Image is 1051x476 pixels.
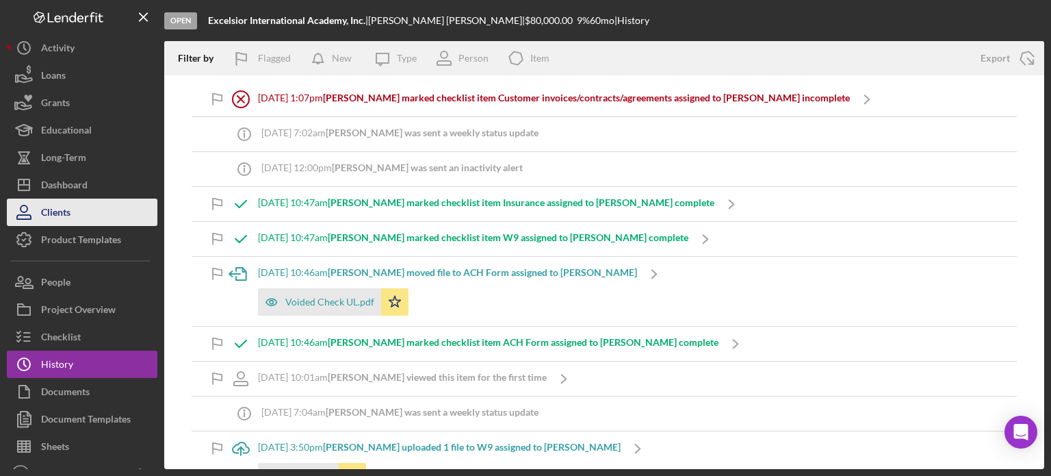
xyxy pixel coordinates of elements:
[7,171,157,199] button: Dashboard
[7,405,157,433] button: Document Templates
[258,267,637,278] div: [DATE] 10:46am
[258,45,291,72] div: Flagged
[7,351,157,378] button: History
[41,268,70,299] div: People
[258,92,850,103] div: [DATE] 1:07pm
[41,144,86,175] div: Long-Term
[328,197,714,208] b: [PERSON_NAME] marked checklist item Insurance assigned to [PERSON_NAME] complete
[41,199,70,229] div: Clients
[261,407,539,418] div: [DATE] 7:04am
[7,116,157,144] button: Educational
[328,371,547,383] b: [PERSON_NAME] viewed this item for the first time
[7,62,157,89] button: Loans
[7,226,157,253] button: Product Templates
[7,34,157,62] button: Activity
[208,15,368,26] div: |
[332,45,352,72] div: New
[261,127,539,138] div: [DATE] 7:02am
[41,351,73,381] div: History
[304,45,365,72] button: New
[224,82,884,116] a: [DATE] 1:07pm[PERSON_NAME] marked checklist item Customer invoices/contracts/agreements assigned ...
[41,405,131,436] div: Document Templates
[525,15,577,26] div: $80,000.00
[577,15,590,26] div: 9 %
[258,232,688,243] div: [DATE] 10:47am
[328,231,688,243] b: [PERSON_NAME] marked checklist item W9 assigned to [PERSON_NAME] complete
[258,288,408,316] button: Voided Check UL.pdf
[41,34,75,65] div: Activity
[1004,416,1037,449] div: Open Intercom Messenger
[224,327,753,361] a: [DATE] 10:46am[PERSON_NAME] marked checklist item ACH Form assigned to [PERSON_NAME] complete
[967,45,1044,72] button: Export
[332,162,523,173] b: [PERSON_NAME] was sent an inactivity alert
[41,62,66,92] div: Loans
[328,266,637,278] b: [PERSON_NAME] moved file to ACH Form assigned to [PERSON_NAME]
[326,406,539,418] b: [PERSON_NAME] was sent a weekly status update
[458,53,489,64] div: Person
[224,187,749,221] a: [DATE] 10:47am[PERSON_NAME] marked checklist item Insurance assigned to [PERSON_NAME] complete
[397,53,417,64] div: Type
[41,323,81,354] div: Checklist
[41,89,70,120] div: Grants
[368,15,525,26] div: [PERSON_NAME] [PERSON_NAME] |
[7,89,157,116] button: Grants
[258,197,714,208] div: [DATE] 10:47am
[323,92,850,103] b: [PERSON_NAME] marked checklist item Customer invoices/contracts/agreements assigned to [PERSON_NA...
[258,442,621,453] div: [DATE] 3:50pm
[614,15,649,26] div: | History
[7,296,157,323] button: Project Overview
[41,116,92,147] div: Educational
[7,144,157,171] button: Long-Term
[7,323,157,351] button: Checklist
[258,337,718,348] div: [DATE] 10:46am
[258,372,547,383] div: [DATE] 10:01am
[41,433,69,464] div: Sheets
[590,15,614,26] div: 60 mo
[981,45,1010,72] div: Export
[41,171,88,202] div: Dashboard
[7,378,157,405] button: Documents
[224,222,723,256] a: [DATE] 10:47am[PERSON_NAME] marked checklist item W9 assigned to [PERSON_NAME] complete
[323,441,621,453] b: [PERSON_NAME] uploaded 1 file to W9 assigned to [PERSON_NAME]
[530,53,549,64] div: Item
[224,362,581,396] a: [DATE] 10:01am[PERSON_NAME] viewed this item for the first time
[208,14,365,26] b: Excelsior International Academy, Inc.
[41,226,121,257] div: Product Templates
[328,336,718,348] b: [PERSON_NAME] marked checklist item ACH Form assigned to [PERSON_NAME] complete
[285,297,374,308] div: Voided Check UL.pdf
[41,378,90,409] div: Documents
[7,268,157,296] button: People
[41,296,116,327] div: Project Overview
[224,45,304,72] button: Flagged
[7,433,157,460] button: Sheets
[224,257,671,326] a: [DATE] 10:46am[PERSON_NAME] moved file to ACH Form assigned to [PERSON_NAME]Voided Check UL.pdf
[261,162,523,173] div: [DATE] 12:00pm
[164,12,197,29] div: Open
[326,127,539,138] b: [PERSON_NAME] was sent a weekly status update
[7,199,157,226] button: Clients
[178,53,224,64] div: Filter by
